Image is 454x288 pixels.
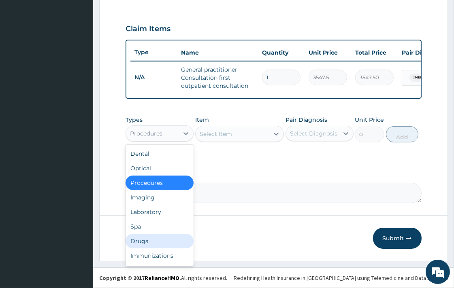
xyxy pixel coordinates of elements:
th: Quantity [258,44,305,61]
button: Submit [373,228,422,249]
div: Others [126,263,194,277]
footer: All rights reserved. [93,267,454,288]
label: Types [126,116,143,123]
div: Imaging [126,190,194,205]
label: Pair Diagnosis [286,116,327,124]
th: Unit Price [305,44,351,61]
div: Drugs [126,234,194,248]
strong: Copyright © 2017 . [99,274,181,282]
div: Procedures [126,176,194,190]
th: Total Price [351,44,398,61]
th: Name [177,44,258,61]
div: Optical [126,161,194,176]
div: Immunizations [126,248,194,263]
div: Dental [126,146,194,161]
button: Add [386,126,418,142]
textarea: Type your message and hit 'Enter' [4,197,154,226]
div: Redefining Heath Insurance in [GEOGRAPHIC_DATA] using Telemedicine and Data Science! [234,274,448,282]
div: Select Diagnosis [290,129,337,138]
span: We're online! [47,90,112,172]
div: Spa [126,219,194,234]
label: Unit Price [355,116,384,124]
div: Procedures [130,129,162,138]
h3: Claim Items [126,25,171,34]
img: d_794563401_company_1708531726252_794563401 [15,40,33,61]
div: Laboratory [126,205,194,219]
th: Type [130,45,177,60]
div: Minimize live chat window [133,4,152,23]
div: Select Item [200,130,232,138]
label: Item [195,116,209,124]
label: Comment [126,172,421,178]
a: RelianceHMO [145,274,179,282]
td: General practitioner Consultation first outpatient consultation [177,61,258,94]
div: Chat with us now [42,45,136,56]
td: N/A [130,70,177,85]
